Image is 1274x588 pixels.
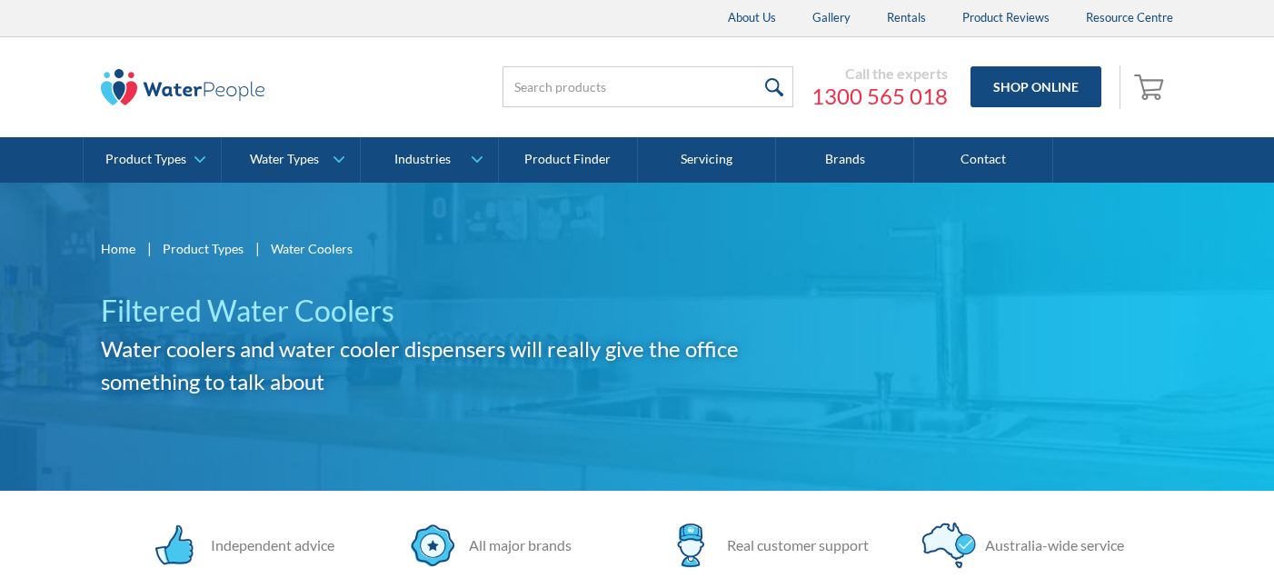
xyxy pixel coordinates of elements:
[222,137,359,183] a: Water Types
[1134,72,1169,101] img: shopping cart
[163,239,244,258] a: Product Types
[394,152,451,167] div: Industries
[101,289,799,333] h1: Filtered Water Coolers
[914,137,1052,183] a: Contact
[101,333,799,398] h2: Water coolers and water cooler dispensers will really give the office something to talk about
[503,66,793,107] input: Search products
[250,152,319,167] div: Water Types
[361,137,498,183] a: Industries
[638,137,776,183] a: Servicing
[202,534,334,556] div: Independent advice
[811,83,948,110] a: 1300 565 018
[101,239,135,258] a: Home
[970,66,1101,107] a: Shop Online
[976,534,1124,556] div: Australia-wide service
[718,534,869,556] div: Real customer support
[271,239,353,258] div: Water Coolers
[811,65,948,83] div: Call the experts
[101,69,264,105] img: The Water People
[1130,65,1173,109] a: Open empty cart
[499,137,637,183] a: Product Finder
[84,137,221,183] a: Product Types
[776,137,914,183] a: Brands
[144,237,154,259] div: |
[460,534,572,556] div: All major brands
[105,152,186,167] div: Product Types
[253,237,262,259] div: |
